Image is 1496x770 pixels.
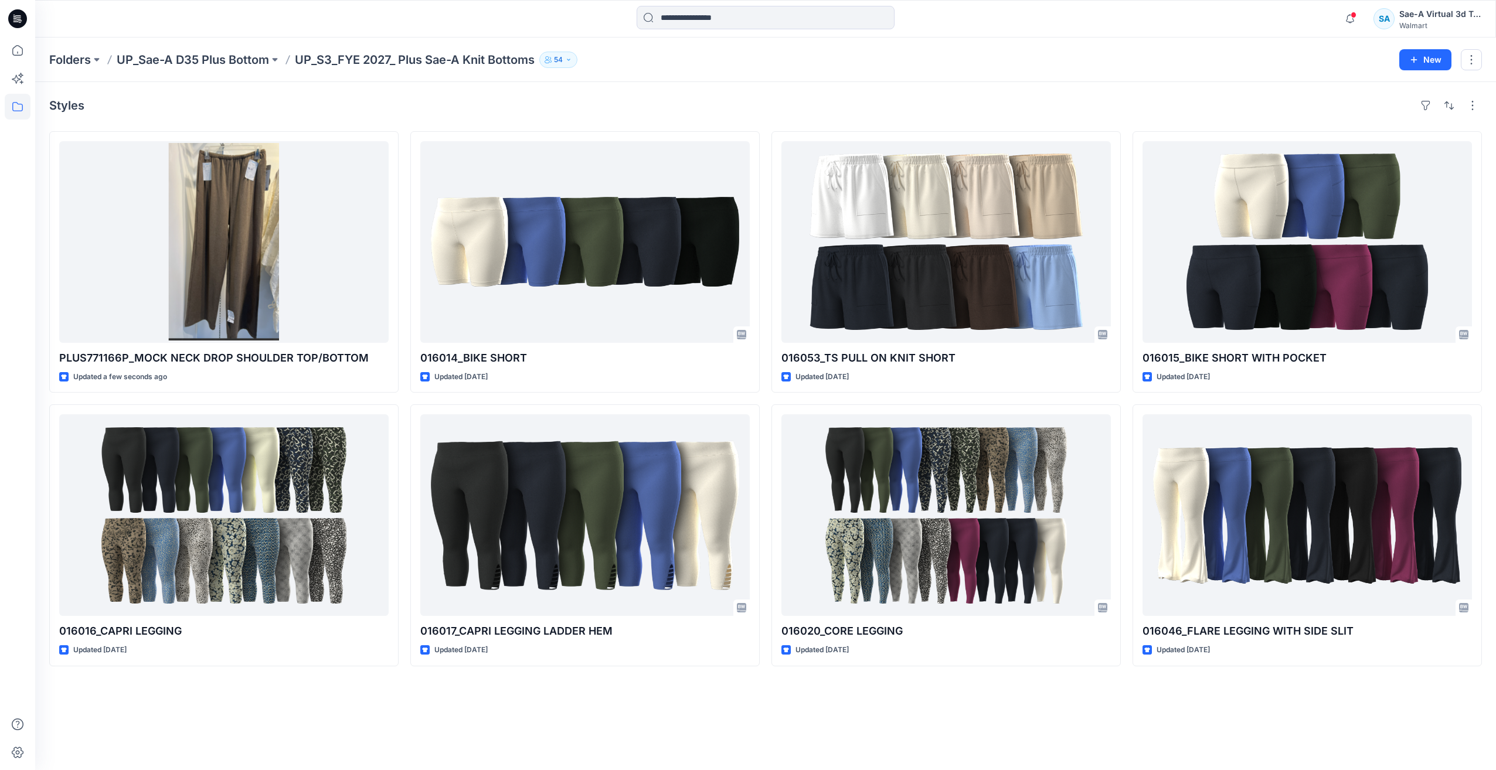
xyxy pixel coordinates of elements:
[420,141,750,343] a: 016014_BIKE SHORT
[59,623,389,639] p: 016016_CAPRI LEGGING
[1399,7,1481,21] div: Sae-A Virtual 3d Team
[49,98,84,113] h4: Styles
[781,414,1111,616] a: 016020_CORE LEGGING
[59,414,389,616] a: 016016_CAPRI LEGGING
[1399,49,1451,70] button: New
[1143,350,1472,366] p: 016015_BIKE SHORT WITH POCKET
[781,141,1111,343] a: 016053_TS PULL ON KNIT SHORT
[795,371,849,383] p: Updated [DATE]
[73,644,127,656] p: Updated [DATE]
[795,644,849,656] p: Updated [DATE]
[1157,644,1210,656] p: Updated [DATE]
[1373,8,1395,29] div: SA
[420,414,750,616] a: 016017_CAPRI LEGGING LADDER HEM
[117,52,269,68] a: UP_Sae-A D35 Plus Bottom
[420,350,750,366] p: 016014_BIKE SHORT
[73,371,167,383] p: Updated a few seconds ago
[1143,623,1472,639] p: 016046_FLARE LEGGING WITH SIDE SLIT
[434,371,488,383] p: Updated [DATE]
[49,52,91,68] a: Folders
[59,141,389,343] a: PLUS771166P_MOCK NECK DROP SHOULDER TOP/BOTTOM
[539,52,577,68] button: 54
[59,350,389,366] p: PLUS771166P_MOCK NECK DROP SHOULDER TOP/BOTTOM
[781,350,1111,366] p: 016053_TS PULL ON KNIT SHORT
[420,623,750,639] p: 016017_CAPRI LEGGING LADDER HEM
[554,53,563,66] p: 54
[434,644,488,656] p: Updated [DATE]
[1143,414,1472,616] a: 016046_FLARE LEGGING WITH SIDE SLIT
[1143,141,1472,343] a: 016015_BIKE SHORT WITH POCKET
[781,623,1111,639] p: 016020_CORE LEGGING
[1157,371,1210,383] p: Updated [DATE]
[1399,21,1481,30] div: Walmart
[295,52,535,68] p: UP_S3_FYE 2027_ Plus Sae-A Knit Bottoms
